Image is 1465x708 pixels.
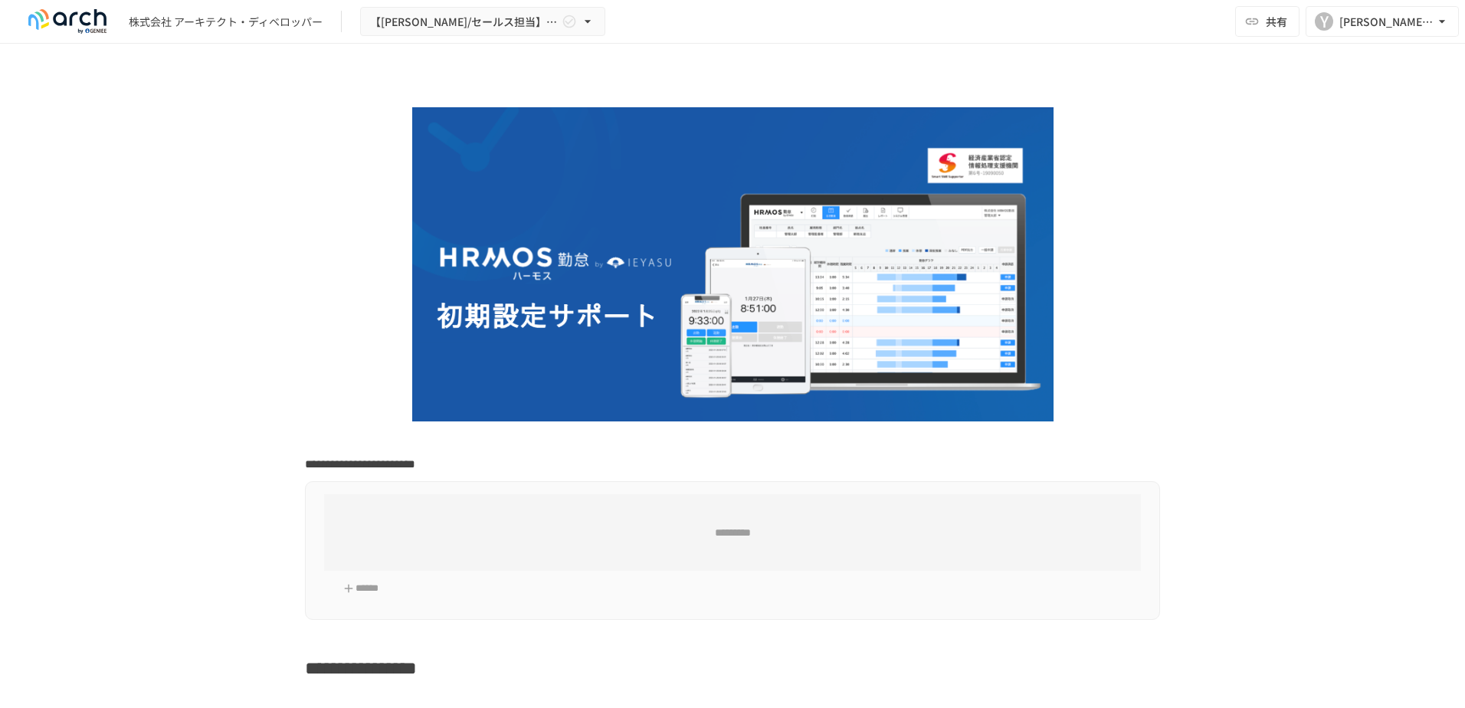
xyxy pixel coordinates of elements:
span: 共有 [1266,13,1287,30]
button: Y[PERSON_NAME][EMAIL_ADDRESS][DOMAIN_NAME] [1306,6,1459,37]
button: 共有 [1235,6,1299,37]
img: GdztLVQAPnGLORo409ZpmnRQckwtTrMz8aHIKJZF2AQ [412,107,1054,421]
span: 【[PERSON_NAME]/セールス担当】株式会社 アーキテクト・ディベロッパー様_初期設定サポート [370,12,559,31]
div: [PERSON_NAME][EMAIL_ADDRESS][DOMAIN_NAME] [1339,12,1434,31]
div: Y [1315,12,1333,31]
div: 株式会社 アーキテクト・ディベロッパー [129,14,323,30]
button: 【[PERSON_NAME]/セールス担当】株式会社 アーキテクト・ディベロッパー様_初期設定サポート [360,7,605,37]
img: logo-default@2x-9cf2c760.svg [18,9,116,34]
